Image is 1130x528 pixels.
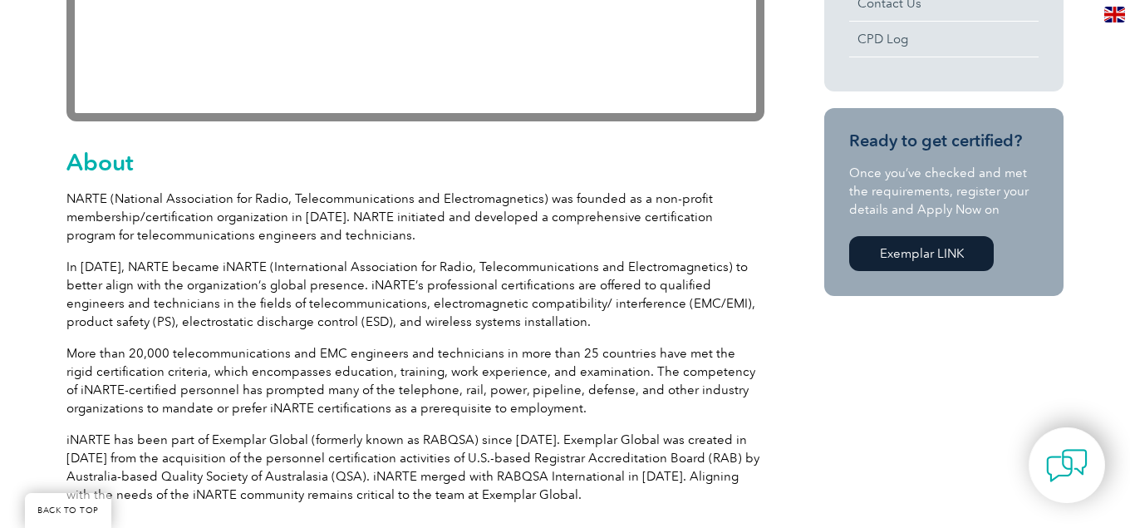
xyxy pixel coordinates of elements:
p: iNARTE has been part of Exemplar Global (formerly known as RABQSA) since [DATE]. Exemplar Global ... [66,431,764,504]
a: Exemplar LINK [849,236,994,271]
h3: Ready to get certified? [849,131,1039,151]
img: en [1104,7,1125,22]
p: More than 20,000 telecommunications and EMC engineers and technicians in more than 25 countries h... [66,344,764,417]
img: contact-chat.png [1046,445,1088,486]
p: In [DATE], NARTE became iNARTE (International Association for Radio, Telecommunications and Elect... [66,258,764,331]
h2: About [66,149,764,175]
p: Once you’ve checked and met the requirements, register your details and Apply Now on [849,164,1039,219]
a: BACK TO TOP [25,493,111,528]
p: NARTE (National Association for Radio, Telecommunications and Electromagnetics) was founded as a ... [66,190,764,244]
a: CPD Log [849,22,1039,57]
